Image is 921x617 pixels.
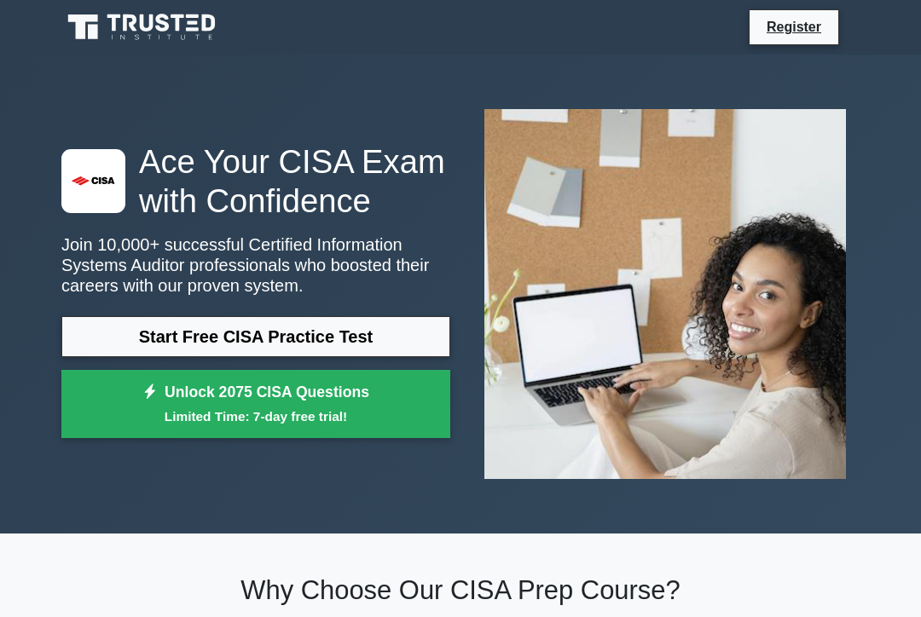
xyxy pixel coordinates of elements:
[61,234,450,296] p: Join 10,000+ successful Certified Information Systems Auditor professionals who boosted their car...
[61,316,450,357] a: Start Free CISA Practice Test
[61,142,450,221] h1: Ace Your CISA Exam with Confidence
[61,574,860,606] h2: Why Choose Our CISA Prep Course?
[83,407,429,426] small: Limited Time: 7-day free trial!
[61,370,450,438] a: Unlock 2075 CISA QuestionsLimited Time: 7-day free trial!
[756,16,831,37] a: Register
